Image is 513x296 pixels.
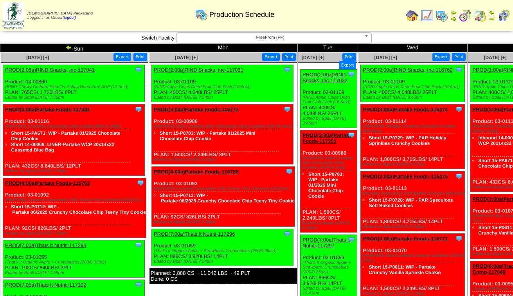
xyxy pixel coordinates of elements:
[374,55,397,60] a: [DATE] [+]
[455,105,463,113] img: Tooltip
[262,53,280,61] button: Export
[347,70,355,78] img: Tooltip
[154,95,293,100] div: Edited by Bpali [DATE] 7:54pm
[5,282,86,288] a: PROD(7:05a)Thats It Nutriti-117192
[152,167,295,227] div: Product: 03-01092 PLAN: 92CS / 826LBS / 2PLT
[3,105,145,176] div: Product: 03-01116 PLAN: 432CS / 8,640LBS / 12PLT
[369,197,453,208] a: Short 15-P0728: WIP - PAR Speculoss Soft Baked Cookies
[175,55,198,60] a: [DATE] [+]
[11,130,121,141] a: Short 15-PA671: WIP - Partake 01/2025 Chocolate Chip Cookie
[363,173,448,179] a: PROD(3:00a)Partake Foods-116475
[363,253,464,263] div: (PARTAKE Mini Confetti Crunchy Cookies SUP (8‐3oz) )
[301,70,357,128] div: Product: 03-01109 PLAN: 400CS / 4,048LBS / 25PLT
[5,180,90,186] a: PROD(4:00a)Partake Foods-116763
[3,65,145,102] div: Product: 03-00860 PLAN: 765CS / 1,720LBS / 6PLT
[302,55,324,60] a: [DATE] [+]
[363,236,448,242] a: PROD(3:00a)Partake Foods-116771
[369,135,446,146] a: Short 15-P0729: WIP - PAR Holiday Sprinkles Crunchy Cookies
[455,66,463,74] img: Tooltip
[489,9,495,16] img: arrowleft.gif
[363,106,448,112] a: PROD(3:00a)Partake Foods-116474
[26,55,49,60] span: [DATE] [+]
[406,9,418,22] img: home.gif
[308,171,344,199] a: Short 15-P0703: WIP - Partake 01/2025 Mini Chocolate Chip Cookie
[160,193,295,204] a: Short 15-P0712: WIP ‐ Partake 06/2025 Crunchy Chocolate Chip Teeny Tiny Cookie
[455,235,463,242] img: Tooltip
[195,8,208,21] img: calendarprod.gif
[135,281,142,289] img: Tooltip
[5,95,144,100] div: Edited by Bpali [DATE] 7:55pm
[5,271,144,275] div: Edited by Bpali [DATE] 7:55pm
[358,44,468,52] td: Wed
[450,9,457,16] img: arrowleft.gif
[363,95,464,100] div: Edited by Bpali [DATE] 9:45pm
[302,116,357,126] div: Edited by Bpali [DATE] 9:45pm
[0,44,149,52] td: Sun
[154,259,293,264] div: Edited by Bpali [DATE] 7:54pm
[474,9,486,22] img: calendarinout.gif
[302,156,357,170] div: (PARTAKE 2024 Crunchy Mini Chocolate Chip Cookies SUP (8-3oz))
[301,130,357,233] div: Product: 03-00986 PLAN: 1,500CS / 2,249LBS / 8PLT
[497,9,510,22] img: calendarcustomer.gif
[5,106,90,112] a: PROD(3:00a)Partake Foods-117301
[363,191,464,196] div: (Partake Speculoos Soft Baked Cookies (6/5.5oz))
[154,67,243,73] a: PROD(2:00a)RIND Snacks, Inc-117031
[452,53,466,61] button: Print
[285,168,293,175] img: Tooltip
[361,105,465,169] div: Product: 03-01114 PLAN: 1,800CS / 3,715LBS / 14PLT
[113,53,131,61] button: Export
[180,33,361,42] span: FreeFrom (FF)
[363,162,464,167] div: Edited by Bpali [DATE] 9:57pm
[363,291,464,296] div: Edited by Bpali [DATE] 6:30pm
[63,16,76,20] a: (logout)
[302,221,357,230] div: Edited by Bpali [DATE] 6:31pm
[450,16,457,22] img: arrowright.gif
[152,229,293,266] div: Product: 03-01059 PLAN: 896CS / 3,920LBS / 14PLT
[135,105,142,113] img: Tooltip
[209,11,274,19] span: Production Schedule
[302,237,350,249] a: PROD(7:00a)Thats It Nutriti-117297
[363,67,452,73] a: PROD(2:00a)RIND Snacks, Inc-116762
[455,172,463,180] img: Tooltip
[154,106,239,112] a: PROD(3:00a)Partake Foods-116772
[154,231,235,237] a: PROD(7:00a)Thats It Nutriti-117296
[152,105,293,164] div: Product: 03-00986 PLAN: 1,500CS / 2,249LBS / 8PLT
[3,240,145,278] div: Product: 03-01055 PLAN: 192CS / 840LBS / 3PLT
[282,53,296,61] button: Print
[154,249,293,253] div: (That's It Organic Apple + Strawberry Crunchables (200/0.35oz))
[5,242,86,248] a: PROD(7:00a)Thats It Nutriti-117295
[5,198,146,202] div: (PARTAKE Crunchy Chocolate Chip Teeny Tiny Cookies (12/12oz) )
[302,132,352,144] a: PROD(3:00a)Partake Foods-117351
[149,44,298,52] td: Mon
[363,85,464,89] div: (RIND Apple Chips Dried Fruit Club Pack (18-9oz))
[11,142,114,153] a: Short 14-00006: LINER-Partake WCP 20x14x32 Gusseted Blue Bag
[298,44,358,52] td: Tue
[5,169,144,173] div: Edited by Bpali [DATE] 7:55pm
[3,178,146,238] div: Product: 03-01092 PLAN: 92CS / 826LBS / 2PLT
[283,230,291,238] img: Tooltip
[363,224,464,229] div: Edited by Bpali [DATE] 9:58pm
[135,241,142,249] img: Tooltip
[484,55,507,60] a: [DATE] [+]
[154,220,295,224] div: Edited by Bpali [DATE] 7:54pm
[5,85,144,89] div: (RIND-Chewy Orchard Skin-On 3-Way Dried Fruit SUP (12-3oz))
[5,260,144,265] div: (That's It Organic Apple + Crunchables (200/0.35oz))
[66,44,72,51] img: arrowleft.gif
[302,260,357,274] div: (That's It Organic Apple + Strawberry Crunchables (200/0.35oz))
[283,105,291,113] img: Tooltip
[152,65,293,102] div: Product: 03-01109 PLAN: 400CS / 4,048LBS / 25PLT
[421,9,433,22] img: line_graph.gif
[363,124,464,134] div: (PARTAKE Holiday Crunchy Sprinkle Cookies (6/5.5oz))
[459,9,472,22] img: calendarblend.gif
[135,66,142,74] img: Tooltip
[5,231,146,236] div: Edited by Bpali [DATE] 7:55pm
[160,130,256,141] a: Short 15-P0703: WIP - Partake 01/2025 Mini Chocolate Chip Cookie
[149,268,297,284] div: Planned: 2,888 CS ~ 11,042 LBS ~ 49 PLT Done: 0 CS
[27,11,93,20] span: Logged in as Mfuller
[432,53,450,61] button: Export
[137,179,144,187] img: Tooltip
[347,236,355,244] img: Tooltip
